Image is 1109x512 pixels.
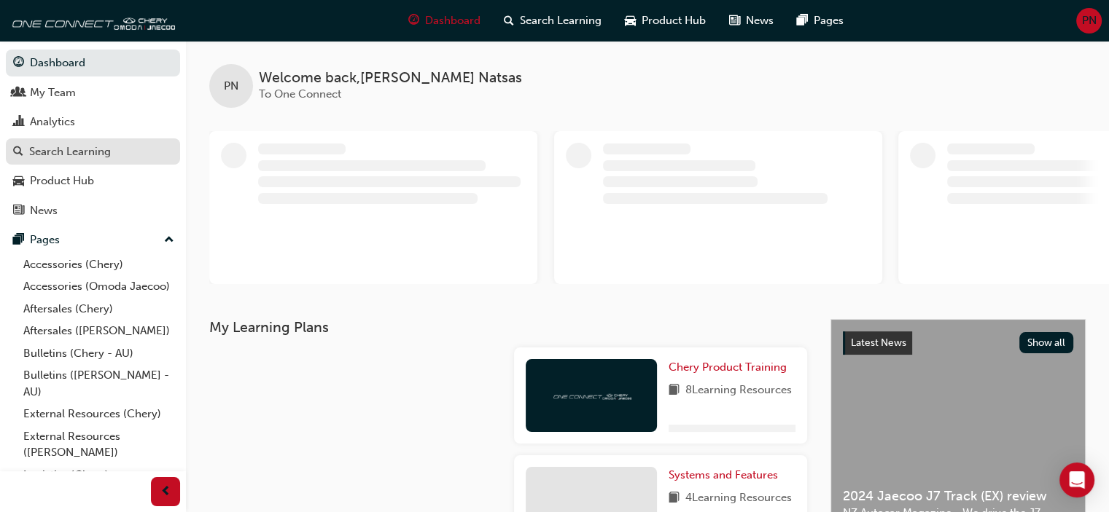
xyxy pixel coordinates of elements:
span: PN [1082,12,1097,29]
span: Chery Product Training [669,361,787,374]
a: Dashboard [6,50,180,76]
a: Bulletins ([PERSON_NAME] - AU) [17,364,180,403]
a: Latest NewsShow all [843,331,1073,355]
span: 8 Learning Resources [685,382,792,400]
a: Aftersales ([PERSON_NAME]) [17,320,180,342]
a: External Resources (Chery) [17,403,180,425]
span: News [746,12,774,29]
span: car-icon [625,12,636,30]
span: Welcome back , [PERSON_NAME] Natsas [259,70,522,87]
a: Analytics [6,109,180,135]
span: search-icon [504,12,514,30]
a: External Resources ([PERSON_NAME]) [17,425,180,464]
a: Bulletins (Chery - AU) [17,342,180,365]
span: PN [224,78,238,95]
h3: My Learning Plans [209,319,807,336]
button: DashboardMy TeamAnalyticsSearch LearningProduct HubNews [6,47,180,227]
a: Search Learning [6,138,180,165]
span: Systems and Features [669,468,778,481]
a: News [6,197,180,224]
span: prev-icon [160,483,171,501]
a: Logistics (Chery) [17,464,180,487]
a: Systems and Features [669,467,784,484]
span: news-icon [729,12,740,30]
button: Show all [1019,332,1074,353]
a: car-iconProduct Hub [613,6,717,36]
a: Product Hub [6,168,180,194]
span: book-icon [669,489,680,508]
span: Search Learning [520,12,602,29]
a: Aftersales (Chery) [17,298,180,320]
span: 4 Learning Resources [685,489,792,508]
a: search-iconSearch Learning [492,6,613,36]
span: search-icon [13,146,23,159]
span: pages-icon [13,234,24,247]
div: Open Intercom Messenger [1059,462,1094,497]
span: car-icon [13,175,24,188]
img: oneconnect [7,6,175,35]
div: News [30,202,58,219]
a: Accessories (Omoda Jaecoo) [17,275,180,298]
span: book-icon [669,382,680,400]
span: Pages [814,12,844,29]
a: guage-iconDashboard [397,6,492,36]
span: pages-icon [797,12,808,30]
span: Dashboard [425,12,480,29]
div: Product Hub [30,173,94,189]
a: Chery Product Training [669,359,793,376]
span: 2024 Jaecoo J7 Track (EX) review [843,488,1073,505]
button: Pages [6,227,180,253]
span: up-icon [164,231,174,250]
a: My Team [6,79,180,106]
div: Pages [30,232,60,248]
span: chart-icon [13,116,24,129]
span: Product Hub [642,12,706,29]
button: PN [1076,8,1102,34]
span: To One Connect [259,87,341,101]
img: oneconnect [551,388,631,402]
a: pages-iconPages [785,6,855,36]
span: guage-icon [13,57,24,70]
span: people-icon [13,87,24,100]
span: Latest News [851,336,906,349]
div: My Team [30,84,76,101]
a: Accessories (Chery) [17,253,180,276]
span: guage-icon [408,12,419,30]
span: news-icon [13,205,24,218]
div: Search Learning [29,143,111,160]
a: news-iconNews [717,6,785,36]
div: Analytics [30,114,75,130]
